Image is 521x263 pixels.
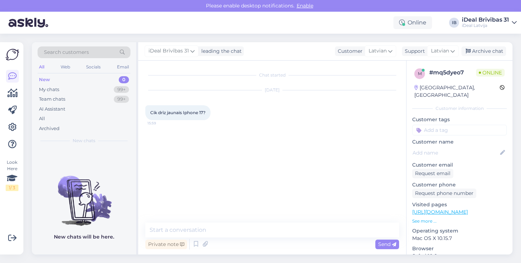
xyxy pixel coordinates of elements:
[119,76,129,83] div: 0
[295,2,315,9] span: Enable
[39,106,65,113] div: AI Assistant
[462,17,517,28] a: iDeal Brīvības 31iDeal Latvija
[44,49,89,56] span: Search customers
[150,110,206,115] span: Cik drīz jaunais Iphone 17?
[412,252,507,260] p: Safari 18.6
[116,62,130,72] div: Email
[412,105,507,112] div: Customer information
[145,87,399,93] div: [DATE]
[412,116,507,123] p: Customer tags
[147,121,174,126] span: 15:59
[402,47,425,55] div: Support
[6,185,18,191] div: 1 / 3
[6,159,18,191] div: Look Here
[38,62,46,72] div: All
[114,96,129,103] div: 99+
[54,233,114,241] p: New chats will be here.
[412,138,507,146] p: Customer name
[462,17,509,23] div: iDeal Brīvības 31
[378,241,396,247] span: Send
[39,115,45,122] div: All
[412,125,507,135] input: Add a tag
[412,227,507,235] p: Operating system
[412,209,468,215] a: [URL][DOMAIN_NAME]
[335,47,363,55] div: Customer
[418,71,422,76] span: m
[6,48,19,61] img: Askly Logo
[39,96,65,103] div: Team chats
[149,47,189,55] span: iDeal Brīvības 31
[412,189,476,198] div: Request phone number
[412,161,507,169] p: Customer email
[462,23,509,28] div: iDeal Latvija
[412,218,507,224] p: See more ...
[39,125,60,132] div: Archived
[73,138,95,144] span: New chats
[393,16,432,29] div: Online
[412,169,453,178] div: Request email
[369,47,387,55] span: Latvian
[413,149,499,157] input: Add name
[85,62,102,72] div: Socials
[431,47,449,55] span: Latvian
[145,240,187,249] div: Private note
[59,62,72,72] div: Web
[39,76,50,83] div: New
[145,72,399,78] div: Chat started
[412,181,507,189] p: Customer phone
[198,47,242,55] div: leading the chat
[449,18,459,28] div: IB
[412,245,507,252] p: Browser
[461,46,506,56] div: Archive chat
[414,84,500,99] div: [GEOGRAPHIC_DATA], [GEOGRAPHIC_DATA]
[412,235,507,242] p: Mac OS X 10.15.7
[476,69,505,77] span: Online
[412,201,507,208] p: Visited pages
[32,163,136,227] img: No chats
[39,86,59,93] div: My chats
[429,68,476,77] div: # mq5dyeo7
[114,86,129,93] div: 99+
